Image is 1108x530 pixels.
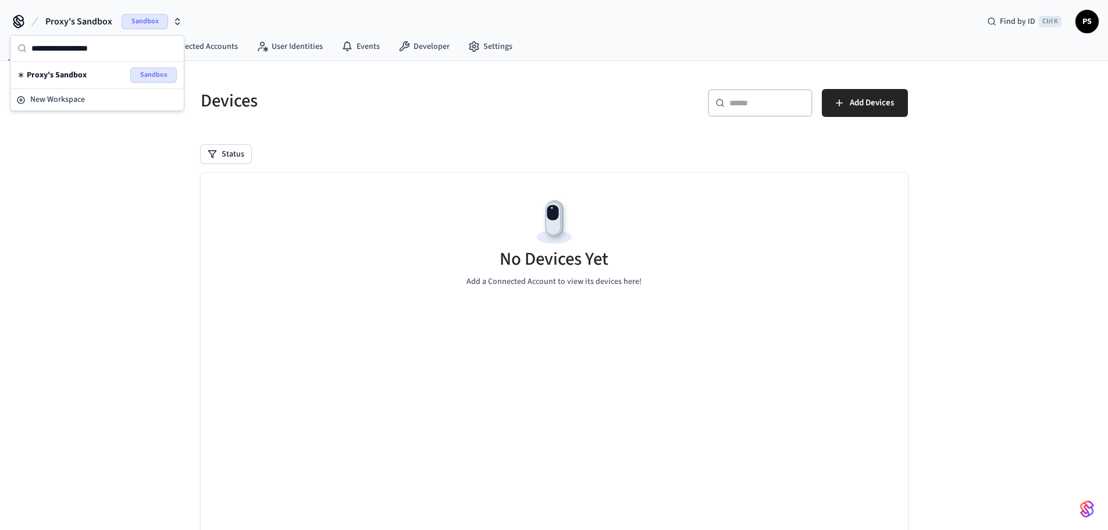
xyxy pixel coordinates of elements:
[130,67,177,83] span: Sandbox
[12,90,183,109] button: New Workspace
[45,15,112,29] span: Proxy's Sandbox
[528,196,580,248] img: Devices Empty State
[850,95,894,111] span: Add Devices
[466,276,642,288] p: Add a Connected Account to view its devices here!
[1080,500,1094,518] img: SeamLogoGradient.69752ec5.svg
[142,36,247,57] a: Connected Accounts
[389,36,459,57] a: Developer
[978,11,1071,32] div: Find by IDCtrl K
[122,14,168,29] span: Sandbox
[27,69,87,81] span: Proxy's Sandbox
[247,36,332,57] a: User Identities
[10,62,184,88] div: Suggestions
[1000,16,1035,27] span: Find by ID
[2,36,63,57] a: Devices
[201,89,547,113] h5: Devices
[459,36,522,57] a: Settings
[1039,16,1061,27] span: Ctrl K
[30,94,85,106] span: New Workspace
[1077,11,1098,32] span: PS
[1075,10,1099,33] button: PS
[822,89,908,117] button: Add Devices
[500,247,608,271] h5: No Devices Yet
[201,145,251,163] button: Status
[332,36,389,57] a: Events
